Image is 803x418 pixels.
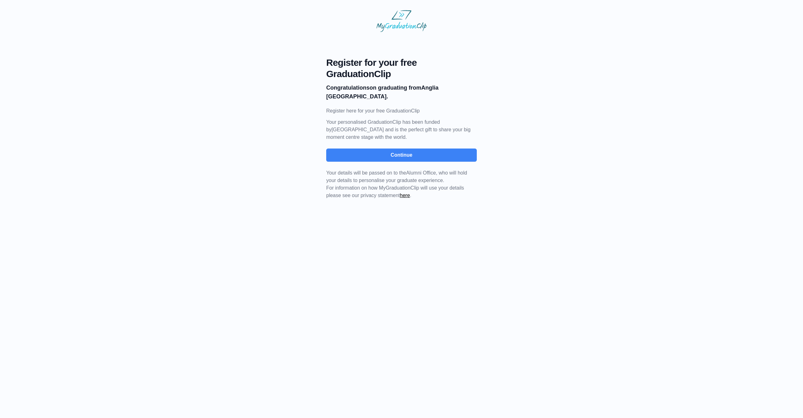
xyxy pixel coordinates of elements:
span: Register for your free [326,57,477,68]
img: MyGraduationClip [376,10,427,32]
p: Your personalised GraduationClip has been funded by [GEOGRAPHIC_DATA] and is the perfect gift to ... [326,118,477,141]
span: GraduationClip [326,68,477,80]
span: Alumni Office [406,170,436,175]
p: Register here for your free GraduationClip [326,107,477,115]
a: here [400,193,410,198]
span: Your details will be passed on to the , who will hold your details to personalise your graduate e... [326,170,467,183]
b: Congratulations [326,85,370,91]
button: Continue [326,149,477,162]
span: For information on how MyGraduationClip will use your details please see our privacy statement . [326,170,467,198]
p: on graduating from Anglia [GEOGRAPHIC_DATA]. [326,83,477,101]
